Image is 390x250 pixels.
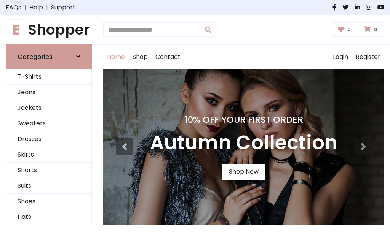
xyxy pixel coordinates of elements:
a: EShopper [6,21,92,38]
a: FAQs [6,3,21,12]
a: Jeans [6,85,91,100]
a: Shop [129,45,152,69]
h1: Shopper [6,21,92,38]
h6: Categories [18,53,53,60]
h4: 10% Off Your First Order [150,114,337,125]
span: 0 [372,26,379,33]
span: E [6,19,26,40]
h3: Autumn Collection [150,131,337,155]
a: Help [29,3,43,12]
a: Shop Now [222,164,265,180]
a: Contact [152,45,184,69]
a: Hats [6,209,91,225]
a: Sweaters [6,116,91,131]
a: Jackets [6,100,91,116]
a: Skirts [6,147,91,163]
span: | [21,3,29,12]
a: Dresses [6,131,91,147]
a: Categories [6,44,92,69]
span: 0 [345,26,353,33]
a: 0 [359,22,384,37]
a: T-Shirts [6,69,91,85]
a: Login [329,45,352,69]
a: Home [103,45,129,69]
a: Shorts [6,163,91,178]
span: | [43,3,51,12]
a: Suits [6,178,91,194]
a: Register [352,45,384,69]
a: 0 [333,22,358,37]
a: Support [51,3,75,12]
a: Shoes [6,194,91,209]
